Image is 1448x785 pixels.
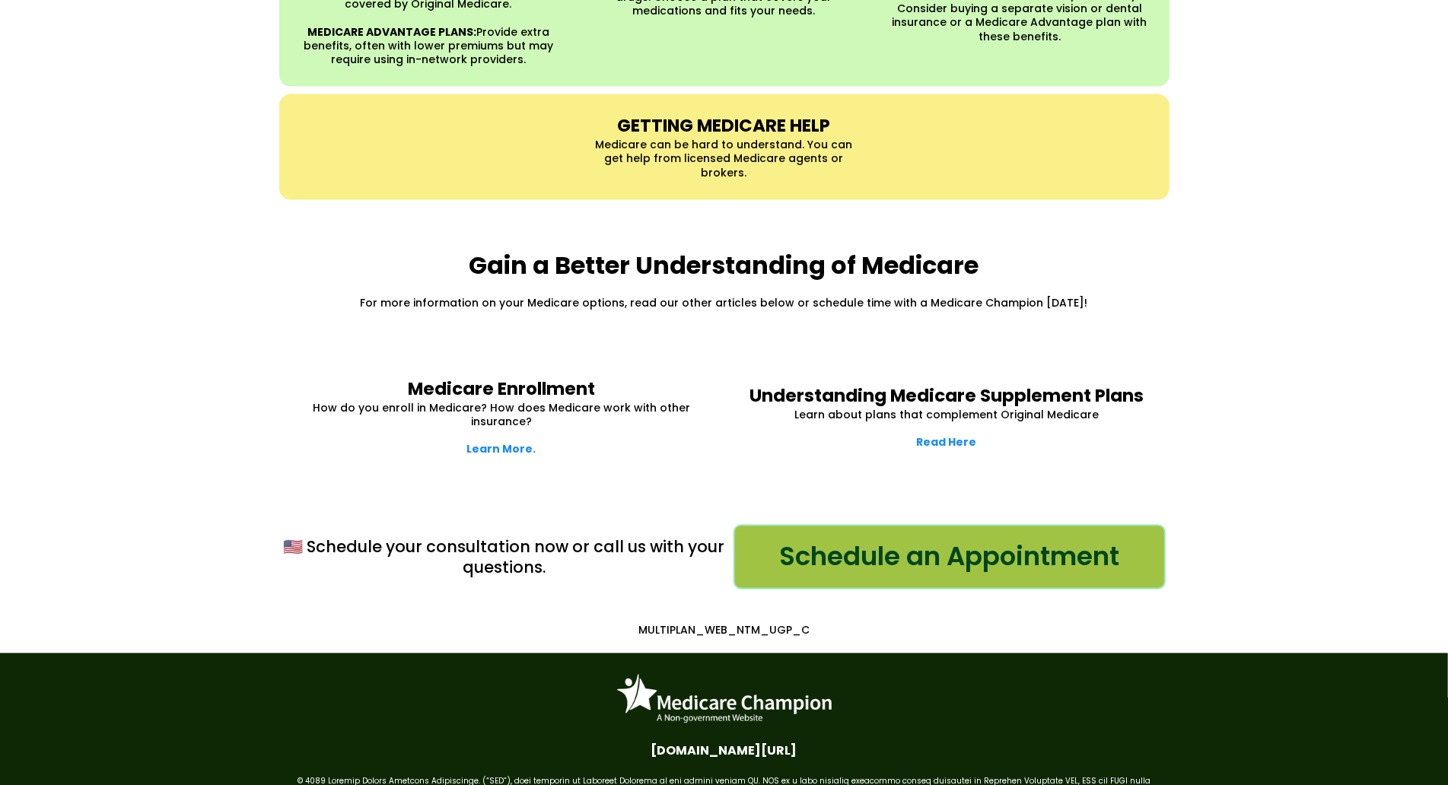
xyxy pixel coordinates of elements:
[734,525,1166,590] a: Schedule an Appointment
[651,742,797,761] span: [DOMAIN_NAME][URL]
[298,402,705,429] p: How do you enroll in Medicare? How does Medicare work with other insurance?
[283,296,1166,310] p: For more information on your Medicare options, read our other articles below or schedule time wit...
[283,537,726,579] p: 🇺🇸 Schedule your consultation now or call us with your questions.
[287,624,1162,637] p: MULTIPLAN_WEB_NTM_UGP_C
[469,248,979,282] strong: Gain a Better Understanding of Medicare
[743,408,1150,422] p: Learn about plans that complement Original Medicare
[648,742,801,761] a: Facebook.com/medicarechampion
[618,113,831,138] strong: GETTING MEDICARE HELP
[307,24,476,40] strong: MEDICARE ADVANTAGE PLANS:
[595,138,853,180] p: Medicare can be hard to understand. You can get help from licensed Medicare agents or brokers.
[408,377,595,402] strong: Medicare Enrollment
[467,442,536,457] a: Learn More.
[779,538,1119,577] span: Schedule an Appointment
[300,25,558,67] p: Provide extra benefits, often with lower premiums but may require using in-network providers.
[917,435,977,450] a: Read Here
[749,384,1144,408] strong: Understanding Medicare Supplement Plans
